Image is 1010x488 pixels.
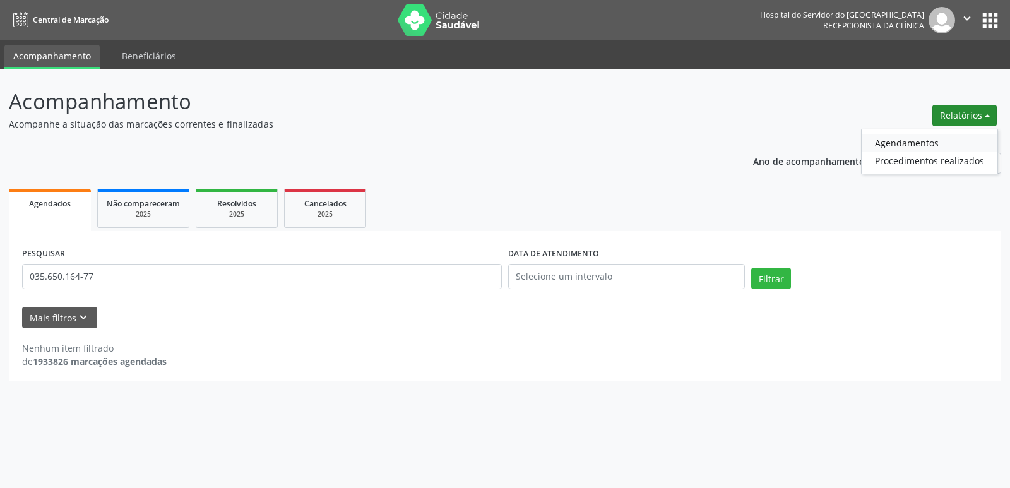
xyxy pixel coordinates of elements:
button: Mais filtroskeyboard_arrow_down [22,307,97,329]
div: Hospital do Servidor do [GEOGRAPHIC_DATA] [760,9,924,20]
input: Selecione um intervalo [508,264,745,289]
i:  [960,11,974,25]
a: Central de Marcação [9,9,109,30]
div: de [22,355,167,368]
label: DATA DE ATENDIMENTO [508,244,599,264]
button: Relatórios [932,105,997,126]
div: 2025 [294,210,357,219]
ul: Relatórios [861,129,998,174]
p: Acompanhe a situação das marcações correntes e finalizadas [9,117,703,131]
p: Ano de acompanhamento [753,153,865,169]
div: 2025 [107,210,180,219]
span: Não compareceram [107,198,180,209]
img: img [929,7,955,33]
label: PESQUISAR [22,244,65,264]
input: Nome, código do beneficiário ou CPF [22,264,502,289]
button: Filtrar [751,268,791,289]
span: Resolvidos [217,198,256,209]
a: Procedimentos realizados [862,152,997,169]
a: Agendamentos [862,134,997,152]
button: apps [979,9,1001,32]
span: Agendados [29,198,71,209]
strong: 1933826 marcações agendadas [33,355,167,367]
span: Cancelados [304,198,347,209]
div: 2025 [205,210,268,219]
a: Beneficiários [113,45,185,67]
span: Central de Marcação [33,15,109,25]
div: Nenhum item filtrado [22,342,167,355]
button:  [955,7,979,33]
i: keyboard_arrow_down [76,311,90,324]
a: Acompanhamento [4,45,100,69]
p: Acompanhamento [9,86,703,117]
span: Recepcionista da clínica [823,20,924,31]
